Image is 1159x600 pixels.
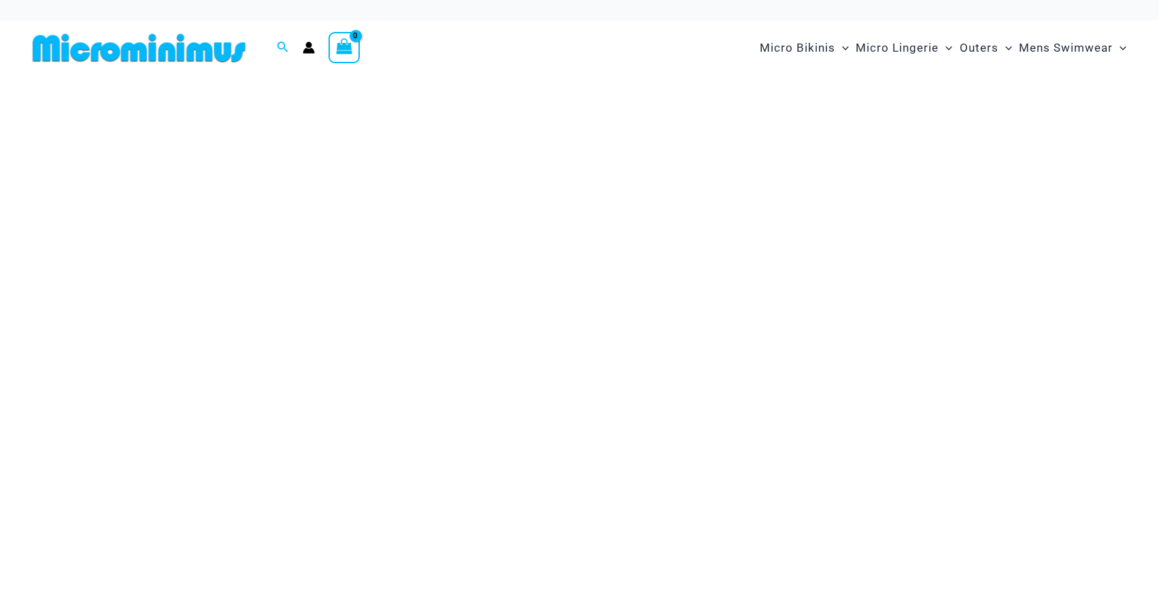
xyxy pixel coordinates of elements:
span: Menu Toggle [998,31,1012,65]
img: MM SHOP LOGO FLAT [27,33,251,63]
a: Search icon link [277,39,289,56]
span: Micro Lingerie [856,31,939,65]
span: Menu Toggle [939,31,952,65]
span: Micro Bikinis [760,31,835,65]
span: Mens Swimwear [1019,31,1113,65]
a: Mens SwimwearMenu ToggleMenu Toggle [1015,27,1130,69]
a: OutersMenu ToggleMenu Toggle [956,27,1015,69]
nav: Site Navigation [754,25,1132,71]
span: Outers [960,31,998,65]
a: Micro BikinisMenu ToggleMenu Toggle [756,27,852,69]
a: Micro LingerieMenu ToggleMenu Toggle [852,27,956,69]
a: Account icon link [303,41,315,54]
span: Menu Toggle [1113,31,1126,65]
span: Menu Toggle [835,31,849,65]
a: View Shopping Cart, empty [329,32,360,63]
